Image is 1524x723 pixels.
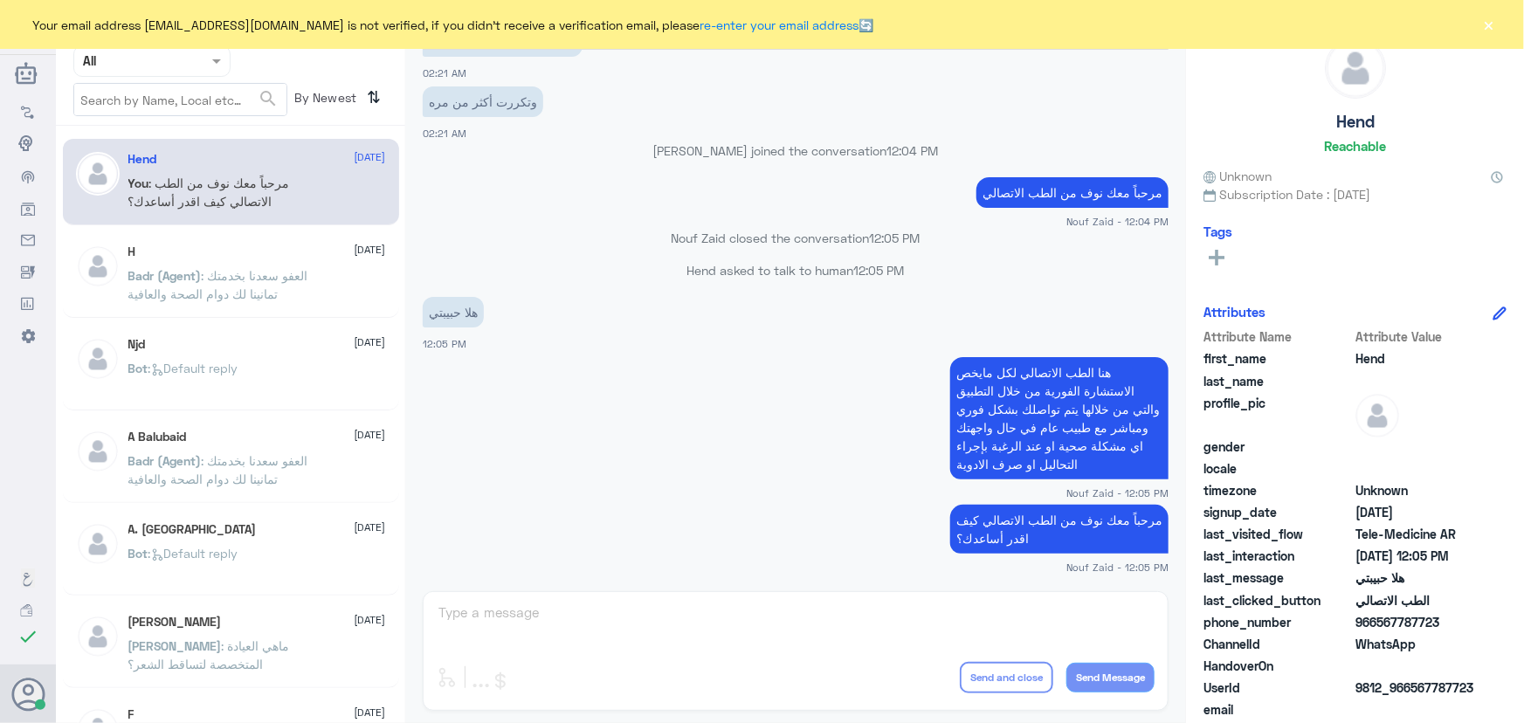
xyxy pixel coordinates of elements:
[1203,327,1352,346] span: Attribute Name
[128,176,290,209] span: : مرحباً معك نوف من الطب الاتصالي كيف اقدر أساعدك؟
[423,229,1169,247] p: Nouf Zaid closed the conversation
[11,678,45,711] button: Avatar
[1203,525,1352,543] span: last_visited_flow
[1203,459,1352,478] span: locale
[1203,613,1352,631] span: phone_number
[258,85,279,114] button: search
[128,176,149,190] span: You
[1066,560,1169,575] span: Nouf Zaid - 12:05 PM
[1355,525,1482,543] span: Tele-Medicine AR
[1355,437,1482,456] span: null
[368,83,382,112] i: ⇅
[1203,304,1265,320] h6: Attributes
[128,152,157,167] h5: Hend
[1203,678,1352,697] span: UserId
[355,705,386,720] span: [DATE]
[74,84,286,115] input: Search by Name, Local etc…
[128,268,202,283] span: Badr (Agent)
[355,427,386,443] span: [DATE]
[976,177,1169,208] p: 1/9/2025, 12:04 PM
[1355,678,1482,697] span: 9812_966567787723
[1355,568,1482,587] span: هلا حبيبتي
[1480,16,1498,33] button: ×
[1066,663,1155,692] button: Send Message
[887,143,939,158] span: 12:04 PM
[33,16,874,34] span: Your email address [EMAIL_ADDRESS][DOMAIN_NAME] is not verified, if you didn't receive a verifica...
[76,522,120,566] img: defaultAdmin.png
[355,612,386,628] span: [DATE]
[128,546,148,561] span: Bot
[148,361,238,375] span: : Default reply
[1203,437,1352,456] span: gender
[1203,372,1352,390] span: last_name
[128,707,134,722] h5: F
[1203,481,1352,499] span: timezone
[128,615,222,630] h5: عبدالرحمن بن عبدالله
[128,244,136,259] h5: H
[1203,185,1507,203] span: Subscription Date : [DATE]
[1355,591,1482,609] span: الطب الاتصالي
[76,337,120,381] img: defaultAdmin.png
[1355,700,1482,719] span: null
[423,127,466,139] span: 02:21 AM
[700,17,859,32] a: re-enter your email address
[1203,503,1352,521] span: signup_date
[1203,568,1352,587] span: last_message
[1336,112,1375,132] h5: Hend
[1355,547,1482,565] span: 2025-09-01T09:05:01.877Z
[1066,485,1169,500] span: Nouf Zaid - 12:05 PM
[128,361,148,375] span: Bot
[950,357,1169,479] p: 1/9/2025, 12:05 PM
[355,149,386,165] span: [DATE]
[128,522,257,537] h5: A. Turki
[1203,349,1352,368] span: first_name
[854,263,905,278] span: 12:05 PM
[1203,700,1352,719] span: email
[1355,481,1482,499] span: Unknown
[1203,167,1272,185] span: Unknown
[1355,349,1482,368] span: Hend
[1326,38,1385,98] img: defaultAdmin.png
[287,83,361,118] span: By Newest
[355,520,386,535] span: [DATE]
[128,453,202,468] span: Badr (Agent)
[423,67,466,79] span: 02:21 AM
[1355,657,1482,675] span: null
[1355,394,1399,437] img: defaultAdmin.png
[1203,224,1232,239] h6: Tags
[128,638,222,653] span: [PERSON_NAME]
[17,626,38,647] i: check
[1355,459,1482,478] span: null
[423,141,1169,160] p: [PERSON_NAME] joined the conversation
[128,453,308,486] span: : العفو سعدنا بخدمتك تمانينا لك دوام الصحة والعافية
[1203,394,1352,434] span: profile_pic
[1355,327,1482,346] span: Attribute Value
[870,231,921,245] span: 12:05 PM
[1203,657,1352,675] span: HandoverOn
[1324,138,1386,154] h6: Reachable
[1066,214,1169,229] span: Nouf Zaid - 12:04 PM
[258,88,279,109] span: search
[148,546,238,561] span: : Default reply
[1355,613,1482,631] span: 966567787723
[128,430,187,444] h5: A Balubaid
[76,244,120,288] img: defaultAdmin.png
[1203,635,1352,653] span: ChannelId
[76,430,120,473] img: defaultAdmin.png
[355,242,386,258] span: [DATE]
[128,268,308,301] span: : العفو سعدنا بخدمتك تمانينا لك دوام الصحة والعافية
[1355,503,1482,521] span: 2025-08-31T23:12:47.603Z
[960,662,1053,693] button: Send and close
[1203,591,1352,609] span: last_clicked_button
[355,334,386,350] span: [DATE]
[1203,547,1352,565] span: last_interaction
[423,297,484,327] p: 1/9/2025, 12:05 PM
[423,86,543,117] p: 1/9/2025, 2:21 AM
[76,152,120,196] img: defaultAdmin.png
[423,261,1169,279] p: Hend asked to talk to human
[423,338,466,349] span: 12:05 PM
[950,505,1169,554] p: 1/9/2025, 12:05 PM
[76,615,120,658] img: defaultAdmin.png
[1355,635,1482,653] span: 2
[128,337,146,352] h5: Njd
